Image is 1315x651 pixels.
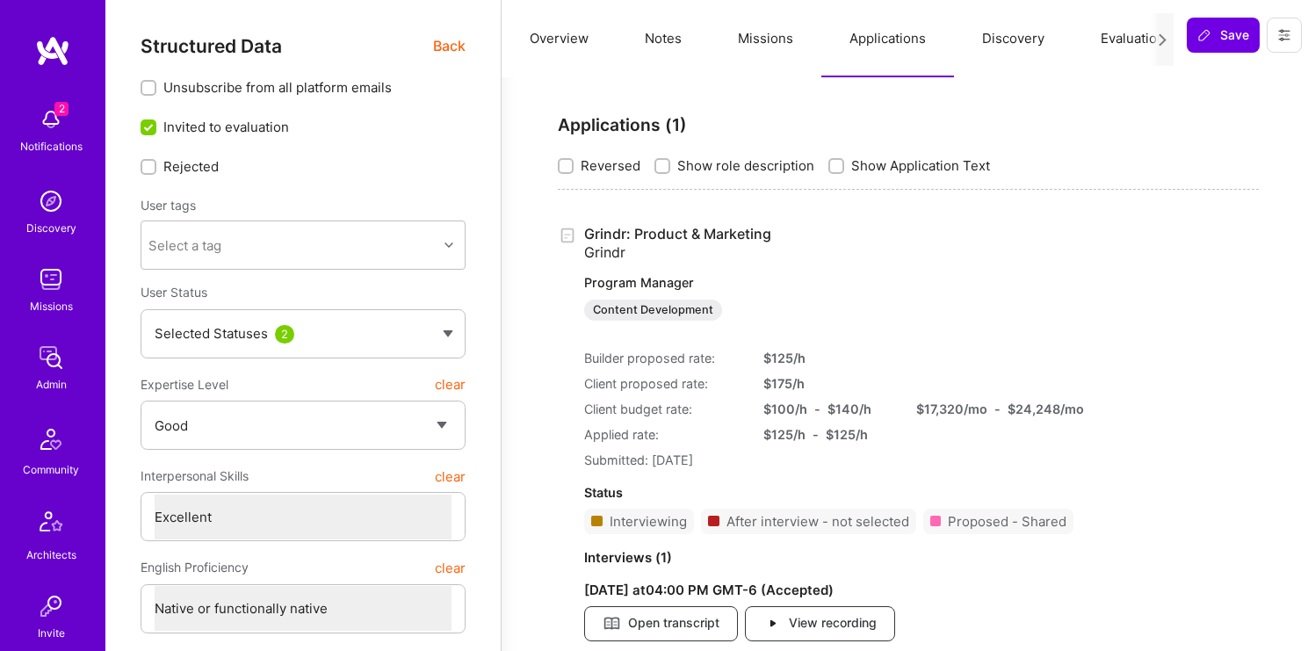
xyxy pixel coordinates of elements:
[141,460,249,492] span: Interpersonal Skills
[763,374,895,393] div: $ 175 /h
[30,297,73,315] div: Missions
[1156,33,1169,47] i: icon Next
[813,425,819,444] div: -
[141,35,282,57] span: Structured Data
[558,225,584,245] div: Created
[33,102,69,137] img: bell
[603,614,621,633] i: icon Article
[558,114,687,135] strong: Applications ( 1 )
[994,400,1001,418] div: -
[38,624,65,642] div: Invite
[141,552,249,583] span: English Proficiency
[141,197,196,213] label: User tags
[33,262,69,297] img: teamwork
[26,546,76,564] div: Architects
[763,400,807,418] div: $ 100 /h
[584,300,722,321] div: Content Development
[948,512,1066,531] div: Proposed - Shared
[443,330,453,337] img: caret
[603,614,719,633] span: Open transcript
[916,400,987,418] div: $ 17,320 /mo
[584,225,1073,321] a: Grindr: Product & MarketingGrindrProgram ManagerContent Development
[1008,400,1084,418] div: $ 24,248 /mo
[163,78,392,97] span: Unsubscribe from all platform emails
[851,156,990,175] span: Show Application Text
[584,549,672,566] strong: Interviews ( 1 )
[558,226,578,246] i: icon Application
[763,614,782,633] i: icon Play
[745,606,895,641] button: View recording
[54,102,69,116] span: 2
[33,184,69,219] img: discovery
[581,156,640,175] span: Reversed
[827,400,871,418] div: $ 140 /h
[444,241,453,250] i: icon Chevron
[23,460,79,479] div: Community
[155,325,268,342] span: Selected Statuses
[163,118,289,136] span: Invited to evaluation
[141,369,228,401] span: Expertise Level
[584,400,742,418] div: Client budget rate:
[826,425,868,444] div: $ 125 /h
[163,157,219,176] span: Rejected
[435,460,466,492] button: clear
[763,425,806,444] div: $ 125 /h
[1197,26,1249,44] span: Save
[275,325,294,344] div: 2
[35,35,70,67] img: logo
[33,340,69,375] img: admin teamwork
[763,614,877,633] span: View recording
[33,589,69,624] img: Invite
[435,369,466,401] button: clear
[435,552,466,583] button: clear
[763,349,895,367] div: $ 125 /h
[433,35,466,57] span: Back
[584,582,834,598] strong: [DATE] at 04:00 PM GMT-6 ( Accepted )
[26,219,76,237] div: Discovery
[726,512,909,531] div: After interview - not selected
[584,606,738,641] button: Open transcript
[814,400,820,418] div: -
[36,375,67,394] div: Admin
[584,349,742,367] div: Builder proposed rate:
[584,243,625,261] span: Grindr
[677,156,814,175] span: Show role description
[610,512,687,531] div: Interviewing
[30,503,72,546] img: Architects
[584,425,742,444] div: Applied rate:
[1187,18,1260,53] button: Save
[141,285,207,300] span: User Status
[584,274,1073,292] p: Program Manager
[584,374,742,393] div: Client proposed rate:
[148,236,221,255] div: Select a tag
[584,451,1073,469] div: Submitted: [DATE]
[30,418,72,460] img: Community
[20,137,83,156] div: Notifications
[584,483,1073,502] div: Status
